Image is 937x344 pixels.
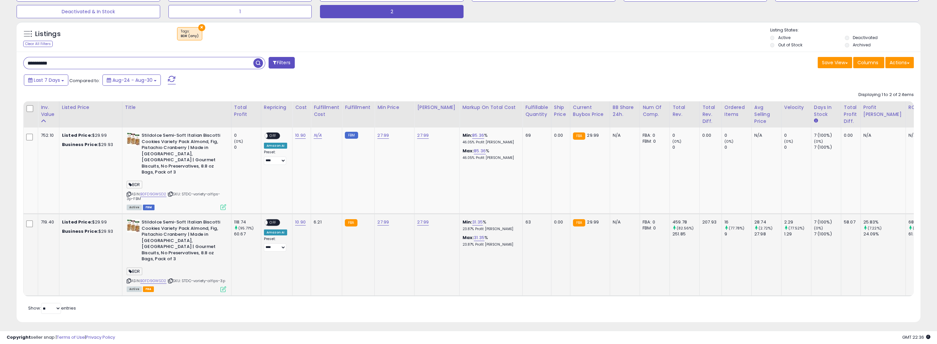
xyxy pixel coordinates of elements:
[844,104,858,125] div: Total Profit Diff.
[814,231,841,237] div: 7 (100%)
[140,278,166,284] a: B0FD9GWSD2
[264,237,287,251] div: Preset:
[724,104,749,118] div: Ordered Items
[181,29,199,39] span: Tags :
[814,118,818,124] small: Days In Stock.
[672,132,699,138] div: 0
[417,104,457,111] div: [PERSON_NAME]
[784,231,811,237] div: 1.29
[268,133,278,139] span: OFF
[460,101,523,127] th: The percentage added to the cost of goods (COGS) that forms the calculator for Min & Max prices.
[417,219,429,225] a: 27.99
[41,219,54,225] div: 719.40
[462,235,517,247] div: %
[234,104,258,118] div: Total Profit
[41,104,56,118] div: Inv. value
[724,139,734,144] small: (0%)
[295,132,306,139] a: 10.90
[462,132,517,145] div: %
[754,219,781,225] div: 28.74
[7,334,115,341] div: seller snap | |
[754,132,776,138] div: N/A
[573,132,585,140] small: FBA
[702,104,719,125] div: Total Rev. Diff.
[885,57,914,68] button: Actions
[724,219,751,225] div: 16
[35,29,61,39] h5: Listings
[770,27,921,33] p: Listing States:
[462,156,517,160] p: 46.05% Profit [PERSON_NAME]
[112,77,153,83] span: Aug-24 - Aug-30
[672,231,699,237] div: 251.85
[613,219,635,225] div: N/A
[853,42,871,48] label: Archived
[127,191,220,201] span: | SKU: STDC-variety-alfips-3p-FBM
[314,132,322,139] a: N/A
[62,132,117,138] div: $29.99
[7,334,31,340] strong: Copyright
[643,132,664,138] div: FBA: 0
[724,144,751,150] div: 0
[913,225,929,231] small: (10.07%)
[525,132,546,138] div: 69
[127,268,142,275] span: BDR
[127,219,226,291] div: ASIN:
[264,229,287,235] div: Amazon AI
[472,132,484,139] a: 85.36
[264,143,287,149] div: Amazon AI
[863,231,906,237] div: 24.09%
[142,219,222,264] b: Stildolce Semi-Soft Italian Biscotti Cookies Variety Pack Almond, Fig, Pistachio Cranberry | Made...
[127,132,140,146] img: 51Vh+dMsKgL._SL40_.jpg
[729,225,744,231] small: (77.78%)
[554,219,565,225] div: 0.00
[778,42,802,48] label: Out of Stock
[784,139,793,144] small: (0%)
[672,104,697,118] div: Total Rev.
[702,132,717,138] div: 0.00
[908,231,935,237] div: 61.85%
[784,104,808,111] div: Velocity
[17,5,160,18] button: Deactivated & In Stock
[868,225,882,231] small: (7.22%)
[643,104,667,118] div: Num of Comp.
[784,144,811,150] div: 0
[377,219,389,225] a: 27.99
[863,104,903,118] div: Profit [PERSON_NAME]
[127,219,140,232] img: 51Vh+dMsKgL._SL40_.jpg
[778,35,790,40] label: Active
[788,225,804,231] small: (77.52%)
[57,334,85,340] a: Terms of Use
[462,104,520,111] div: Markup on Total Cost
[69,77,100,84] span: Compared to:
[902,334,930,340] span: 2025-09-7 22:36 GMT
[268,220,278,225] span: OFF
[613,132,635,138] div: N/A
[844,219,855,225] div: 58.07
[908,132,930,138] div: N/A
[264,104,289,111] div: Repricing
[34,77,60,83] span: Last 7 Days
[264,150,287,165] div: Preset:
[234,132,261,138] div: 0
[814,104,838,118] div: Days In Stock
[295,104,308,111] div: Cost
[24,74,68,86] button: Last 7 Days
[784,132,811,138] div: 0
[320,5,464,18] button: 2
[345,219,357,226] small: FBA
[462,140,517,145] p: 46.05% Profit [PERSON_NAME]
[844,132,855,138] div: 0.00
[62,142,117,148] div: $29.93
[314,104,339,118] div: Fulfillment Cost
[643,225,664,231] div: FBM: 0
[472,219,483,225] a: 31.35
[724,132,751,138] div: 0
[23,41,53,47] div: Clear All Filters
[127,205,142,210] span: All listings currently available for purchase on Amazon
[702,219,717,225] div: 207.93
[462,148,474,154] b: Max:
[587,132,599,138] span: 29.99
[62,132,92,138] b: Listed Price:
[314,219,337,225] div: 6.21
[474,234,484,241] a: 31.35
